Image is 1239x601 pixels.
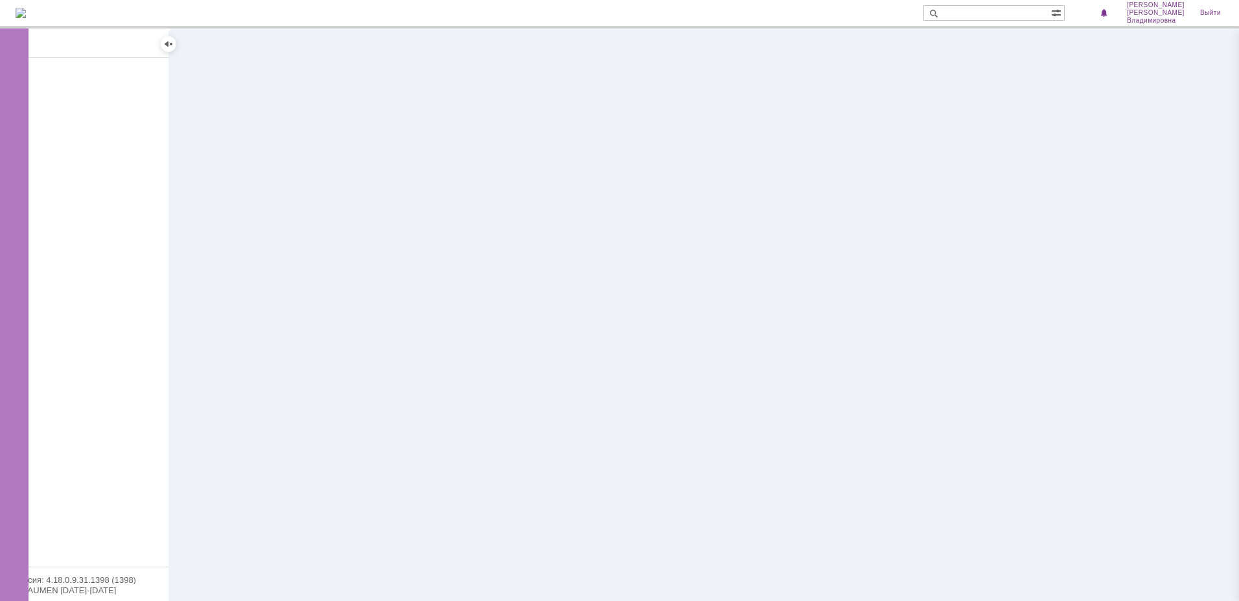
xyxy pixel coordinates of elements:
[1127,1,1185,9] span: [PERSON_NAME]
[13,586,156,595] div: © NAUMEN [DATE]-[DATE]
[1051,6,1064,18] span: Расширенный поиск
[13,576,156,584] div: Версия: 4.18.0.9.31.1398 (1398)
[16,8,26,18] img: logo
[16,8,26,18] a: Перейти на домашнюю страницу
[161,36,176,52] div: Скрыть меню
[1127,17,1185,25] span: Владимировна
[1127,9,1185,17] span: [PERSON_NAME]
